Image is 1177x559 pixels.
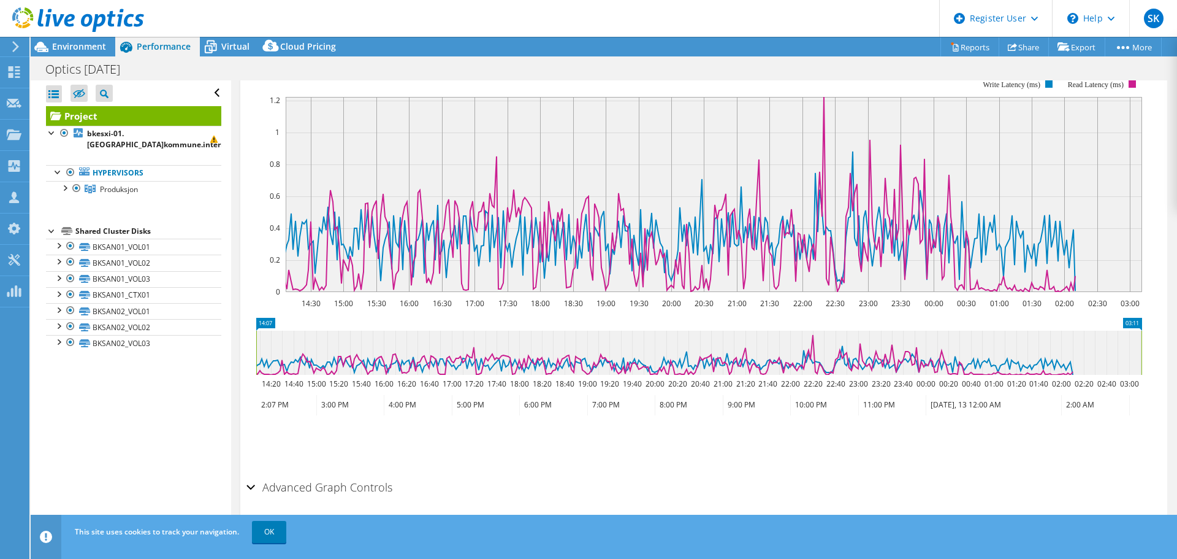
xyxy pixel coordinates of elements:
text: 15:20 [329,379,348,389]
text: 14:20 [262,379,281,389]
text: 19:00 [596,298,615,309]
text: 20:30 [695,298,714,309]
a: Produksjon [46,181,221,197]
text: 0.2 [270,255,280,265]
a: BKSAN01_VOL02 [46,255,221,271]
span: Performance [137,40,191,52]
text: 21:00 [728,298,747,309]
text: 0.8 [270,159,280,169]
a: Project [46,106,221,126]
text: 23:30 [891,298,910,309]
text: 14:40 [284,379,303,389]
text: 20:00 [662,298,681,309]
text: Read Latency (ms) [1068,80,1124,89]
span: SK [1144,9,1164,28]
text: 19:00 [578,379,597,389]
text: 21:40 [758,379,777,389]
text: 20:40 [691,379,710,389]
text: 02:00 [1055,298,1074,309]
text: 00:00 [924,298,943,309]
a: BKSAN02_VOL01 [46,303,221,319]
text: 01:30 [1023,298,1042,309]
a: BKSAN01_VOL03 [46,271,221,287]
text: 21:20 [736,379,755,389]
text: 18:30 [564,298,583,309]
text: 02:40 [1097,379,1116,389]
text: 16:20 [397,379,416,389]
a: BKSAN02_VOL03 [46,335,221,351]
text: 19:40 [623,379,642,389]
text: 21:30 [760,298,779,309]
text: 01:40 [1029,379,1048,389]
text: 1.2 [270,95,280,106]
text: 02:20 [1075,379,1094,389]
text: 17:30 [498,298,517,309]
text: 23:00 [849,379,868,389]
b: bkesxi-01.[GEOGRAPHIC_DATA]kommune.intern [87,128,226,150]
text: 23:40 [894,379,913,389]
h1: Optics [DATE] [40,63,139,76]
text: 16:00 [400,298,419,309]
text: 15:40 [352,379,371,389]
text: 22:00 [793,298,812,309]
text: 17:00 [443,379,462,389]
text: 19:30 [630,298,649,309]
text: 14:30 [302,298,321,309]
text: 16:30 [433,298,452,309]
text: 22:30 [826,298,845,309]
a: Share [999,37,1049,56]
text: 16:00 [375,379,394,389]
text: 20:20 [668,379,687,389]
text: 01:20 [1007,379,1026,389]
text: 20:00 [646,379,665,389]
span: This site uses cookies to track your navigation. [75,526,239,537]
text: 15:00 [307,379,326,389]
text: 22:40 [826,379,845,389]
text: 22:00 [781,379,800,389]
text: 03:00 [1121,298,1140,309]
text: 17:40 [487,379,506,389]
a: BKSAN02_VOL02 [46,319,221,335]
text: 0.4 [270,223,280,233]
text: 0.6 [270,191,280,201]
a: OK [252,521,286,543]
text: Write Latency (ms) [983,80,1040,89]
a: bkesxi-01.[GEOGRAPHIC_DATA]kommune.intern [46,126,221,153]
text: 18:40 [555,379,574,389]
span: Cloud Pricing [280,40,336,52]
text: 1 [275,127,280,137]
text: 18:00 [531,298,550,309]
a: BKSAN01_VOL01 [46,239,221,255]
a: More [1105,37,1162,56]
text: 17:00 [465,298,484,309]
a: Reports [940,37,999,56]
text: 01:00 [990,298,1009,309]
text: 02:00 [1052,379,1071,389]
text: 00:00 [916,379,935,389]
text: 0 [276,287,280,297]
a: Hypervisors [46,165,221,181]
text: 19:20 [600,379,619,389]
svg: \n [1067,13,1078,24]
text: 15:30 [367,298,386,309]
text: 18:00 [510,379,529,389]
a: BKSAN01_CTX01 [46,287,221,303]
text: 18:20 [533,379,552,389]
text: 00:30 [957,298,976,309]
text: 15:00 [334,298,353,309]
text: 21:00 [714,379,733,389]
text: 23:00 [859,298,878,309]
text: 17:20 [465,379,484,389]
span: Environment [52,40,106,52]
text: 01:00 [985,379,1004,389]
a: Export [1048,37,1105,56]
h2: Advanced Graph Controls [246,475,392,499]
text: 00:20 [939,379,958,389]
div: Shared Cluster Disks [75,224,221,239]
text: 23:20 [872,379,891,389]
text: 03:00 [1120,379,1139,389]
text: 22:20 [804,379,823,389]
text: 00:40 [962,379,981,389]
span: Produksjon [100,184,138,195]
text: 02:30 [1088,298,1107,309]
